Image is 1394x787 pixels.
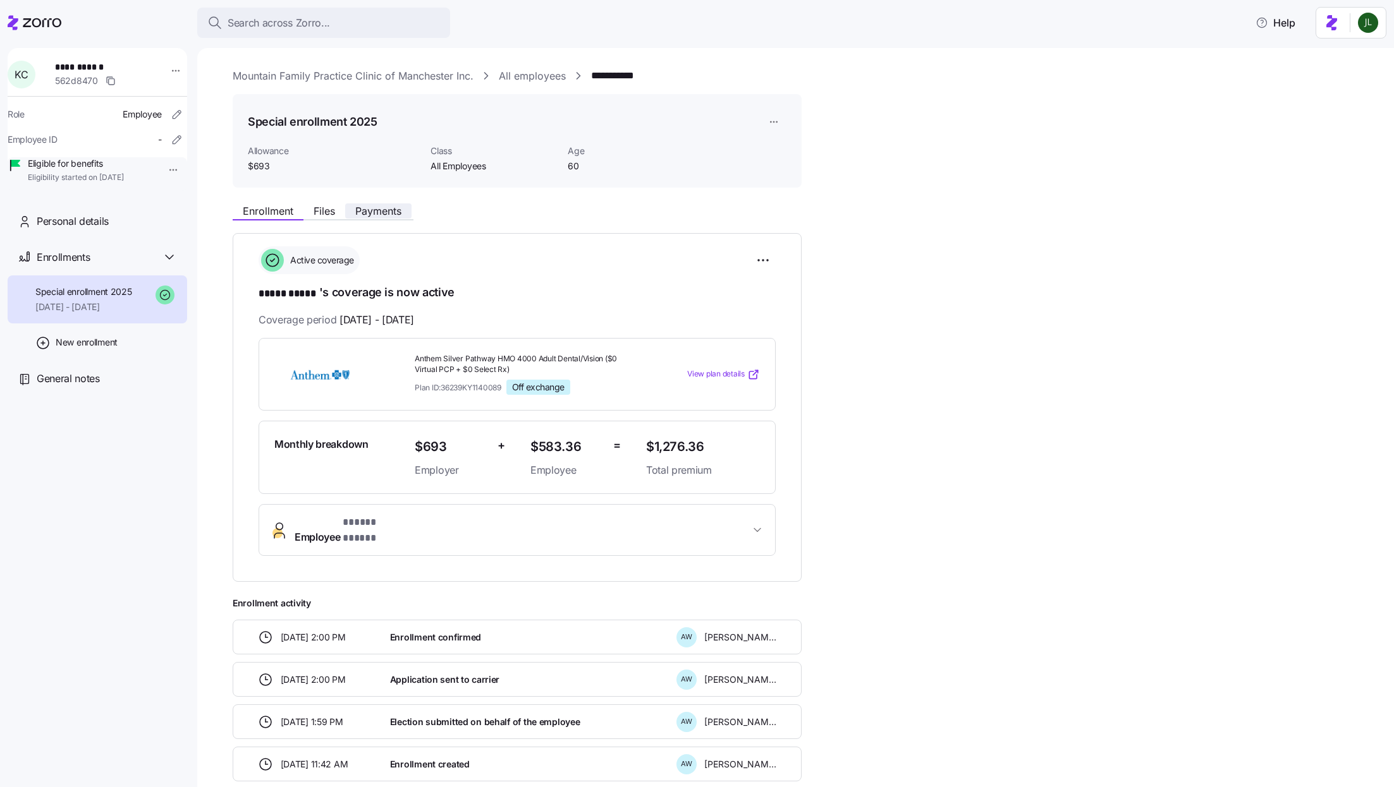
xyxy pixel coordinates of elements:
[390,716,580,728] span: Election submitted on behalf of the employee
[37,213,109,229] span: Personal details
[233,68,474,84] a: Mountain Family Practice Clinic of Manchester Inc.
[259,312,414,328] span: Coverage period
[35,301,132,313] span: [DATE] - [DATE]
[37,371,100,387] span: General notes
[274,360,365,389] img: Anthem
[281,758,348,771] span: [DATE] 11:42 AM
[498,436,505,455] span: +
[704,716,776,728] span: [PERSON_NAME]
[1358,13,1378,33] img: d9b9d5af0451fe2f8c405234d2cf2198
[415,382,501,393] span: Plan ID: 36239KY1140089
[259,284,776,302] h1: 's coverage is now active
[15,69,28,80] span: K C
[568,145,695,157] span: Age
[197,8,450,38] button: Search across Zorro...
[530,436,603,457] span: $583.36
[687,368,745,380] span: View plan details
[687,368,760,381] a: View plan details
[8,108,25,121] span: Role
[431,160,558,172] span: All Employees
[37,249,90,265] span: Enrollments
[281,631,346,644] span: [DATE] 2:00 PM
[28,157,124,170] span: Eligible for benefits
[8,133,58,146] span: Employee ID
[281,673,346,686] span: [DATE] 2:00 PM
[248,160,420,172] span: $693
[681,634,692,640] span: A W
[530,462,603,478] span: Employee
[415,436,487,457] span: $693
[281,716,343,728] span: [DATE] 1:59 PM
[613,436,621,455] span: =
[704,673,776,686] span: [PERSON_NAME]
[681,760,692,767] span: A W
[415,354,636,375] span: Anthem Silver Pathway HMO 4000 Adult Dental/Vision ($0 Virtual PCP + $0 Select Rx)
[314,206,335,216] span: Files
[390,758,470,771] span: Enrollment created
[431,145,558,157] span: Class
[228,15,330,31] span: Search across Zorro...
[233,597,802,610] span: Enrollment activity
[1256,15,1295,30] span: Help
[390,673,499,686] span: Application sent to carrier
[295,515,409,545] span: Employee
[1245,10,1305,35] button: Help
[56,336,118,349] span: New enrollment
[55,75,98,87] span: 562d8470
[646,462,760,478] span: Total premium
[704,758,776,771] span: [PERSON_NAME]
[35,285,132,298] span: Special enrollment 2025
[390,631,481,644] span: Enrollment confirmed
[568,160,695,172] span: 60
[123,108,162,121] span: Employee
[355,206,401,216] span: Payments
[248,114,377,129] h1: Special enrollment 2025
[704,631,776,644] span: [PERSON_NAME]
[286,254,354,267] span: Active coverage
[339,312,414,328] span: [DATE] - [DATE]
[512,381,565,393] span: Off exchange
[499,68,566,84] a: All employees
[248,145,420,157] span: Allowance
[646,436,760,457] span: $1,276.36
[681,676,692,683] span: A W
[28,172,124,183] span: Eligibility started on [DATE]
[274,436,369,452] span: Monthly breakdown
[415,462,487,478] span: Employer
[243,206,293,216] span: Enrollment
[681,718,692,725] span: A W
[158,133,162,146] span: -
